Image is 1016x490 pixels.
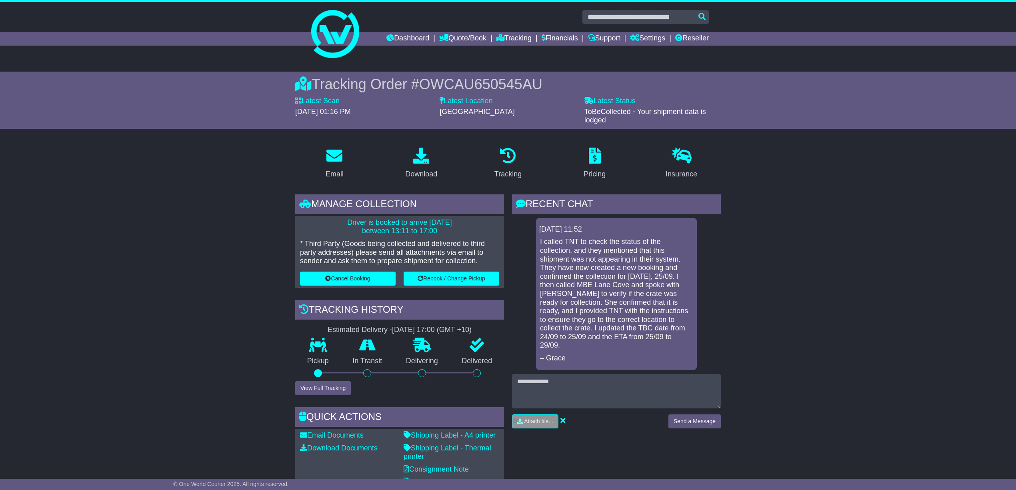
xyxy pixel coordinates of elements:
[419,76,542,92] span: OWCAU650545AU
[404,272,499,286] button: Rebook / Change Pickup
[300,444,378,452] a: Download Documents
[666,169,697,180] div: Insurance
[320,145,349,182] a: Email
[489,145,527,182] a: Tracking
[295,194,504,216] div: Manage collection
[668,414,721,428] button: Send a Message
[404,465,469,473] a: Consignment Note
[404,478,482,486] a: Original Address Label
[394,357,450,366] p: Delivering
[440,97,492,106] label: Latest Location
[542,32,578,46] a: Financials
[386,32,429,46] a: Dashboard
[584,97,636,106] label: Latest Status
[494,169,522,180] div: Tracking
[630,32,665,46] a: Settings
[584,169,606,180] div: Pricing
[584,108,706,124] span: ToBeCollected - Your shipment data is lodged
[539,225,694,234] div: [DATE] 11:52
[496,32,532,46] a: Tracking
[440,108,514,116] span: [GEOGRAPHIC_DATA]
[295,357,341,366] p: Pickup
[392,326,472,334] div: [DATE] 17:00 (GMT +10)
[400,145,442,182] a: Download
[675,32,709,46] a: Reseller
[341,357,394,366] p: In Transit
[300,431,364,439] a: Email Documents
[439,32,486,46] a: Quote/Book
[300,272,396,286] button: Cancel Booking
[300,218,499,236] p: Driver is booked to arrive [DATE] between 13:11 to 17:00
[326,169,344,180] div: Email
[578,145,611,182] a: Pricing
[295,326,504,334] div: Estimated Delivery -
[660,145,702,182] a: Insurance
[295,407,504,429] div: Quick Actions
[540,238,693,350] p: I called TNT to check the status of the collection, and they mentioned that this shipment was not...
[300,240,499,266] p: * Third Party (Goods being collected and delivered to third party addresses) please send all atta...
[295,108,351,116] span: [DATE] 01:16 PM
[588,32,620,46] a: Support
[295,97,340,106] label: Latest Scan
[540,354,693,363] p: – Grace
[450,357,504,366] p: Delivered
[512,194,721,216] div: RECENT CHAT
[404,444,491,461] a: Shipping Label - Thermal printer
[295,381,351,395] button: View Full Tracking
[295,76,721,93] div: Tracking Order #
[295,300,504,322] div: Tracking history
[404,431,496,439] a: Shipping Label - A4 printer
[405,169,437,180] div: Download
[173,481,289,487] span: © One World Courier 2025. All rights reserved.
